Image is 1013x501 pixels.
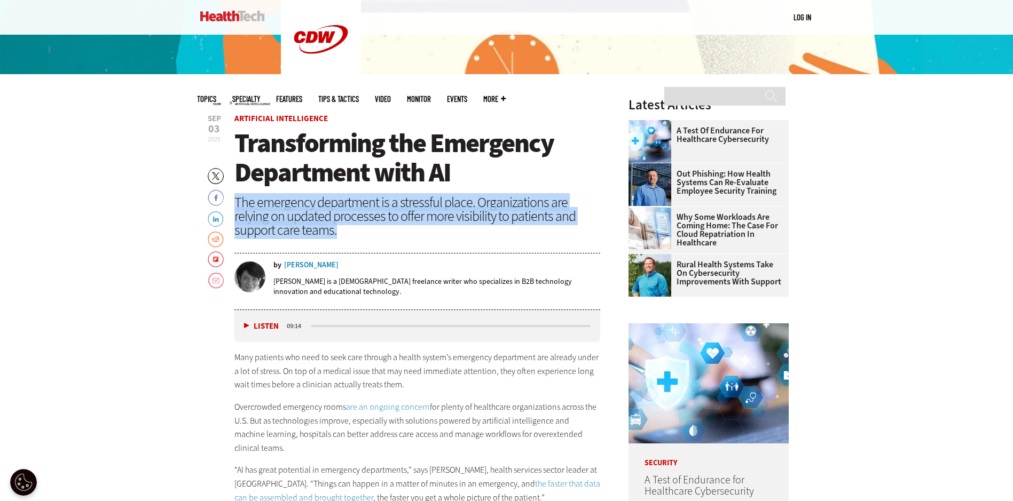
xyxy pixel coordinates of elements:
[407,95,431,103] a: MonITor
[208,124,221,134] span: 03
[629,98,789,112] h3: Latest Articles
[197,95,216,103] span: Topics
[234,400,601,455] p: Overcrowded emergency rooms for plenty of healthcare organizations across the U.S. But as technol...
[284,261,339,269] a: [PERSON_NAME]
[629,213,782,247] a: Why Some Workloads Are Coming Home: The Case for Cloud Repatriation in Healthcare
[629,443,789,467] p: Security
[234,195,601,237] div: The emergency department is a stressful place. Organizations are relying on updated processes to ...
[629,260,782,286] a: Rural Health Systems Take On Cybersecurity Improvements with Support
[234,351,601,392] p: Many patients who need to seek care through a health system’s emergency department are already un...
[285,321,309,331] div: duration
[273,276,601,297] p: [PERSON_NAME] is a [DEMOGRAPHIC_DATA] freelance writer who specializes in B2B technology innovati...
[645,473,754,498] a: A Test of Endurance for Healthcare Cybersecurity
[234,125,554,190] span: Transforming the Emergency Department with AI
[346,401,430,412] a: are an ongoing concern
[318,95,359,103] a: Tips & Tactics
[629,170,782,195] a: Out Phishing: How Health Systems Can Re-Evaluate Employee Security Training
[375,95,391,103] a: Video
[629,323,789,443] img: Healthcare cybersecurity
[629,206,677,215] a: Electronic health records
[232,95,260,103] span: Specialty
[10,469,37,496] div: Cookie Settings
[10,469,37,496] button: Open Preferences
[629,120,677,129] a: Healthcare cybersecurity
[208,115,221,123] span: Sep
[629,126,782,144] a: A Test of Endurance for Healthcare Cybersecurity
[629,163,671,206] img: Scott Currie
[629,254,671,297] img: Jim Roeder
[200,11,265,21] img: Home
[208,135,221,144] span: 2025
[273,261,281,269] span: by
[794,12,811,22] a: Log in
[794,12,811,23] div: User menu
[244,322,279,330] button: Listen
[629,206,671,249] img: Electronic health records
[281,70,361,82] a: CDW
[234,113,328,124] a: Artificial Intelligence
[234,310,601,342] div: media player
[629,254,677,263] a: Jim Roeder
[629,163,677,172] a: Scott Currie
[483,95,506,103] span: More
[447,95,467,103] a: Events
[629,120,671,163] img: Healthcare cybersecurity
[276,95,302,103] a: Features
